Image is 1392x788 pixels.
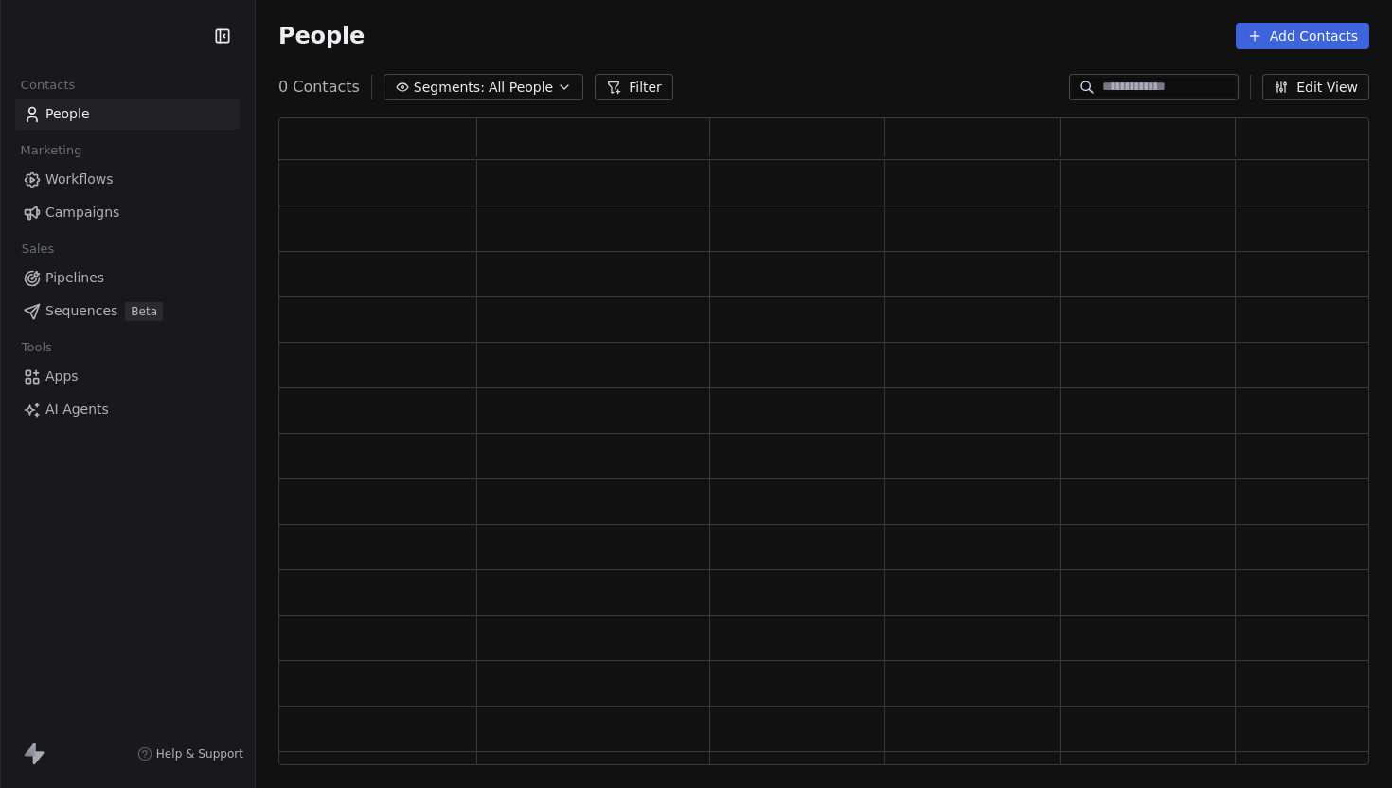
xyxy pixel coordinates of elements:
[45,203,119,223] span: Campaigns
[15,295,240,327] a: SequencesBeta
[45,170,114,189] span: Workflows
[15,361,240,392] a: Apps
[156,746,243,761] span: Help & Support
[278,22,365,50] span: People
[45,367,79,386] span: Apps
[45,104,90,124] span: People
[13,235,62,263] span: Sales
[45,301,117,321] span: Sequences
[15,98,240,130] a: People
[45,268,104,288] span: Pipelines
[15,262,240,294] a: Pipelines
[125,302,163,321] span: Beta
[1262,74,1369,100] button: Edit View
[1236,23,1369,49] button: Add Contacts
[45,400,109,420] span: AI Agents
[15,164,240,195] a: Workflows
[278,76,360,98] span: 0 Contacts
[13,333,60,362] span: Tools
[12,71,83,99] span: Contacts
[15,197,240,228] a: Campaigns
[595,74,673,100] button: Filter
[489,78,553,98] span: All People
[12,136,90,165] span: Marketing
[15,394,240,425] a: AI Agents
[137,746,243,761] a: Help & Support
[414,78,485,98] span: Segments:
